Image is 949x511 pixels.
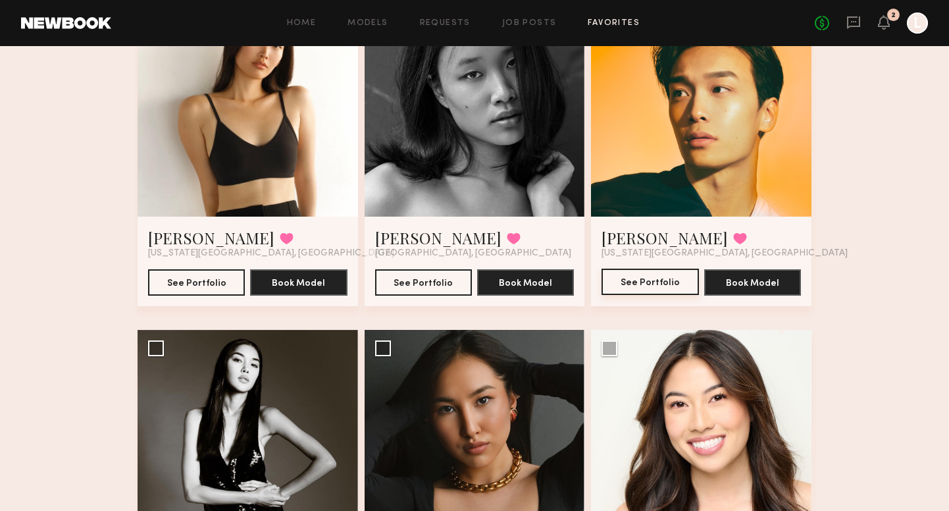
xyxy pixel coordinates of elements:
[375,227,501,248] a: [PERSON_NAME]
[250,277,347,288] a: Book Model
[347,19,388,28] a: Models
[375,269,472,296] button: See Portfolio
[602,269,698,296] a: See Portfolio
[704,269,801,296] button: Book Model
[704,277,801,288] a: Book Model
[588,19,640,28] a: Favorites
[907,13,928,34] a: L
[602,269,698,295] button: See Portfolio
[148,269,245,296] button: See Portfolio
[477,269,574,296] button: Book Model
[375,248,571,259] span: [GEOGRAPHIC_DATA], [GEOGRAPHIC_DATA]
[287,19,317,28] a: Home
[148,227,274,248] a: [PERSON_NAME]
[602,227,728,248] a: [PERSON_NAME]
[602,248,848,259] span: [US_STATE][GEOGRAPHIC_DATA], [GEOGRAPHIC_DATA]
[477,277,574,288] a: Book Model
[891,12,896,19] div: 2
[502,19,557,28] a: Job Posts
[148,248,394,259] span: [US_STATE][GEOGRAPHIC_DATA], [GEOGRAPHIC_DATA]
[250,269,347,296] button: Book Model
[420,19,471,28] a: Requests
